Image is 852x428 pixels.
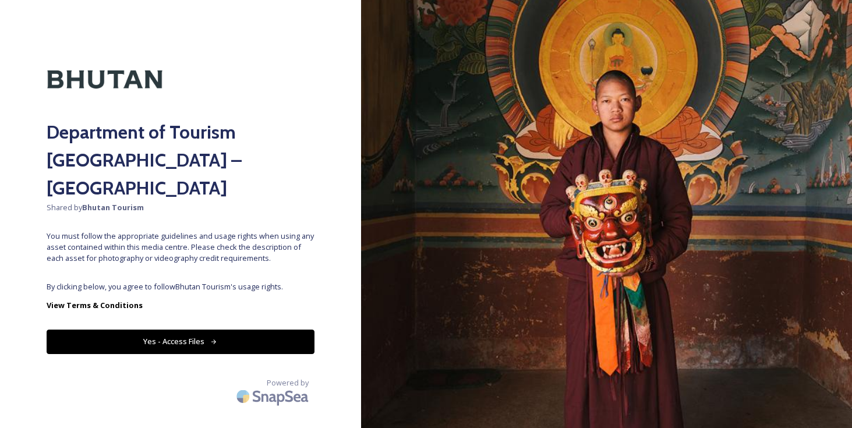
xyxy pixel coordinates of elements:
h2: Department of Tourism [GEOGRAPHIC_DATA] – [GEOGRAPHIC_DATA] [47,118,314,202]
span: Shared by [47,202,314,213]
a: View Terms & Conditions [47,298,314,312]
strong: Bhutan Tourism [82,202,144,213]
span: By clicking below, you agree to follow Bhutan Tourism 's usage rights. [47,281,314,292]
span: You must follow the appropriate guidelines and usage rights when using any asset contained within... [47,231,314,264]
span: Powered by [267,377,309,388]
img: SnapSea Logo [233,383,314,410]
button: Yes - Access Files [47,330,314,353]
img: Kingdom-of-Bhutan-Logo.png [47,47,163,112]
strong: View Terms & Conditions [47,300,143,310]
